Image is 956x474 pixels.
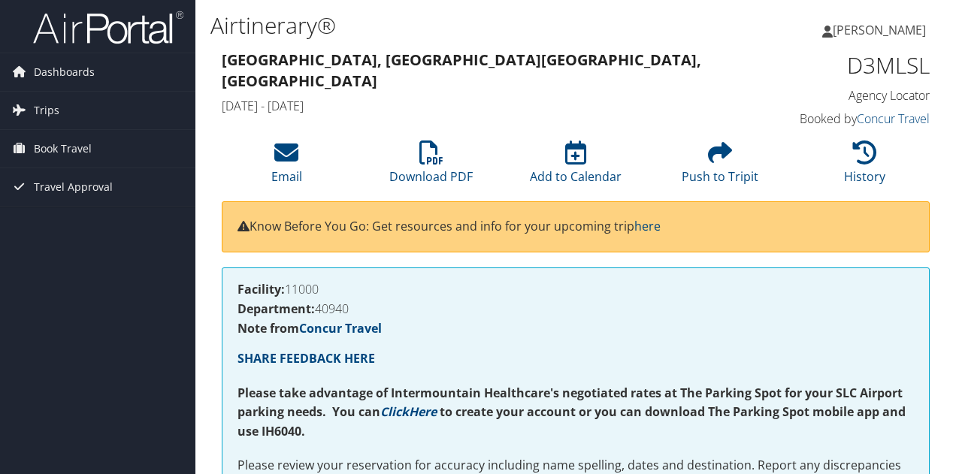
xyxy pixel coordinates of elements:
strong: Facility: [237,281,285,297]
h4: Booked by [770,110,930,127]
span: Book Travel [34,130,92,168]
strong: Note from [237,320,382,337]
h1: Airtinerary® [210,10,697,41]
strong: to create your account or you can download The Parking Spot mobile app and use IH6040. [237,403,906,439]
a: Add to Calendar [530,149,622,185]
a: Download PDF [389,149,473,185]
a: Concur Travel [299,320,382,337]
p: Know Before You Go: Get resources and info for your upcoming trip [237,217,914,237]
a: [PERSON_NAME] [822,8,941,53]
a: Here [409,403,437,420]
h4: 40940 [237,303,914,315]
h1: D3MLSL [770,50,930,81]
a: here [634,218,661,234]
strong: [GEOGRAPHIC_DATA], [GEOGRAPHIC_DATA] [GEOGRAPHIC_DATA], [GEOGRAPHIC_DATA] [222,50,701,91]
span: Trips [34,92,59,129]
a: SHARE FEEDBACK HERE [237,350,375,367]
span: Dashboards [34,53,95,91]
h4: Agency Locator [770,87,930,104]
img: airportal-logo.png [33,10,183,45]
a: Push to Tripit [682,149,758,185]
a: Concur Travel [857,110,930,127]
h4: [DATE] - [DATE] [222,98,747,114]
h4: 11000 [237,283,914,295]
a: Email [271,149,302,185]
span: [PERSON_NAME] [833,22,926,38]
strong: Department: [237,300,315,317]
a: Click [380,403,409,420]
strong: Please take advantage of Intermountain Healthcare's negotiated rates at The Parking Spot for your... [237,385,903,421]
a: History [844,149,885,185]
span: Travel Approval [34,168,113,206]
